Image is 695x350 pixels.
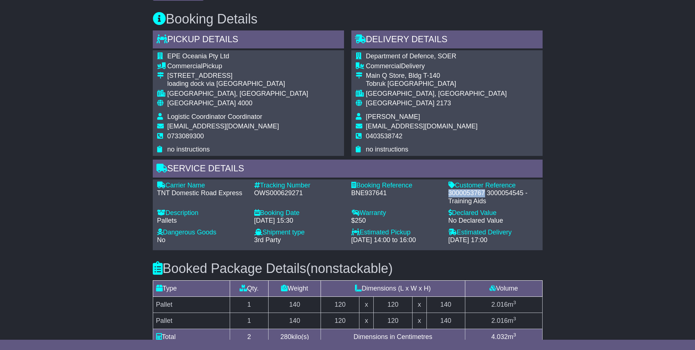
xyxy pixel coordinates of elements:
[351,236,441,244] div: [DATE] 14:00 to 16:00
[230,296,268,313] td: 1
[448,189,538,205] div: 3000053767 3000054545 - Training Aids
[412,313,426,329] td: x
[157,236,166,244] span: No
[153,313,230,329] td: Pallet
[254,217,344,225] div: [DATE] 15:30
[306,261,393,276] span: (nonstackable)
[153,12,543,26] h3: Booking Details
[157,229,247,237] div: Dangerous Goods
[167,80,308,88] div: loading dock via [GEOGRAPHIC_DATA]
[448,229,538,237] div: Estimated Delivery
[448,236,538,244] div: [DATE] 17:00
[157,209,247,217] div: Description
[167,72,308,80] div: [STREET_ADDRESS]
[153,296,230,313] td: Pallet
[230,280,268,296] td: Qty.
[254,189,344,197] div: OWS000629271
[465,280,542,296] td: Volume
[491,301,508,308] span: 2.016
[366,113,420,120] span: [PERSON_NAME]
[269,296,321,313] td: 140
[167,123,279,130] span: [EMAIL_ADDRESS][DOMAIN_NAME]
[412,296,426,313] td: x
[167,113,262,120] span: Logistic Coordinator Coordinator
[167,52,229,60] span: EPE Oceania Pty Ltd
[153,329,230,345] td: Total
[351,217,441,225] div: $250
[448,217,538,225] div: No Declared Value
[238,99,252,107] span: 4000
[366,52,456,60] span: Department of Defence, SOER
[465,313,542,329] td: m
[269,280,321,296] td: Weight
[465,296,542,313] td: m
[374,296,412,313] td: 120
[374,313,412,329] td: 120
[366,123,478,130] span: [EMAIL_ADDRESS][DOMAIN_NAME]
[426,296,465,313] td: 140
[157,189,247,197] div: TNT Domestic Road Express
[436,99,451,107] span: 2173
[491,333,508,340] span: 4.032
[366,62,507,70] div: Delivery
[321,313,359,329] td: 120
[351,182,441,190] div: Booking Reference
[230,329,268,345] td: 2
[254,236,281,244] span: 3rd Party
[351,229,441,237] div: Estimated Pickup
[153,261,543,276] h3: Booked Package Details
[465,329,542,345] td: m
[359,313,374,329] td: x
[153,280,230,296] td: Type
[157,182,247,190] div: Carrier Name
[167,90,308,98] div: [GEOGRAPHIC_DATA], [GEOGRAPHIC_DATA]
[167,146,210,153] span: no instructions
[167,62,203,70] span: Commercial
[359,296,374,313] td: x
[167,62,308,70] div: Pickup
[351,30,543,50] div: Delivery Details
[351,189,441,197] div: BNE937641
[351,209,441,217] div: Warranty
[254,209,344,217] div: Booking Date
[254,182,344,190] div: Tracking Number
[269,329,321,345] td: kilo(s)
[366,90,507,98] div: [GEOGRAPHIC_DATA], [GEOGRAPHIC_DATA]
[366,132,403,140] span: 0403538742
[366,146,409,153] span: no instructions
[366,99,435,107] span: [GEOGRAPHIC_DATA]
[153,160,543,179] div: Service Details
[230,313,268,329] td: 1
[167,99,236,107] span: [GEOGRAPHIC_DATA]
[366,72,507,80] div: Main Q Store, Bldg T-140
[321,296,359,313] td: 120
[269,313,321,329] td: 140
[153,30,344,50] div: Pickup Details
[448,209,538,217] div: Declared Value
[513,316,516,321] sup: 3
[513,332,516,338] sup: 3
[254,229,344,237] div: Shipment type
[426,313,465,329] td: 140
[157,217,247,225] div: Pallets
[513,300,516,305] sup: 3
[280,333,291,340] span: 280
[491,317,508,324] span: 2.016
[366,80,507,88] div: Tobruk [GEOGRAPHIC_DATA]
[167,132,204,140] span: 0733089300
[448,182,538,190] div: Customer Reference
[366,62,401,70] span: Commercial
[321,329,465,345] td: Dimensions in Centimetres
[321,280,465,296] td: Dimensions (L x W x H)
